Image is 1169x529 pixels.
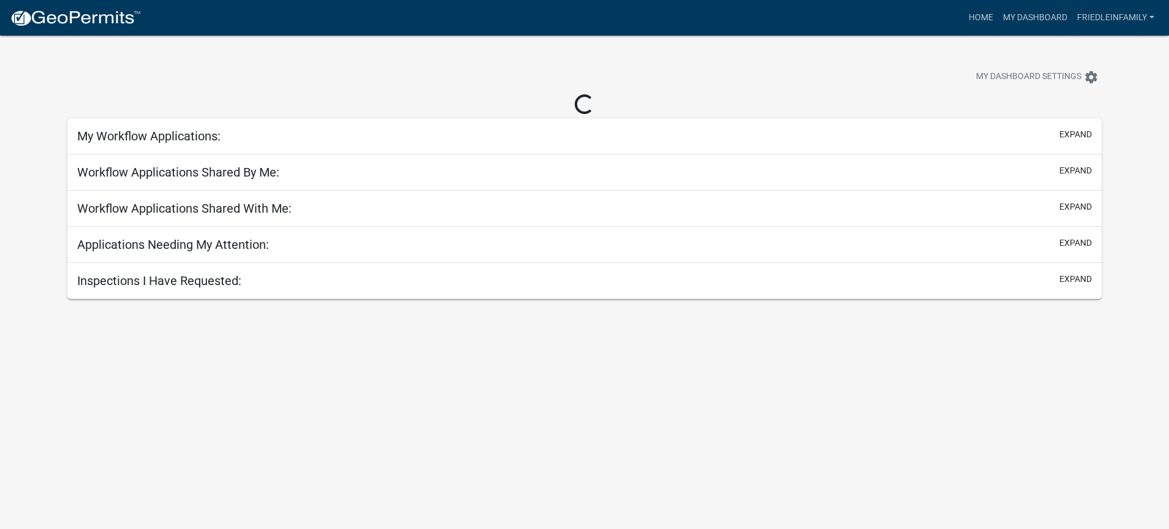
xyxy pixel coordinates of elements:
button: expand [1059,237,1092,249]
button: My Dashboard Settingssettings [966,65,1108,89]
a: My Dashboard [998,6,1072,29]
button: expand [1059,273,1092,286]
h5: Applications Needing My Attention: [77,237,269,252]
button: expand [1059,128,1092,141]
button: expand [1059,200,1092,213]
h5: Inspections I Have Requested: [77,273,241,288]
a: Home [964,6,998,29]
h5: Workflow Applications Shared With Me: [77,201,292,216]
i: settings [1084,70,1099,85]
a: friedleinfamily [1072,6,1159,29]
button: expand [1059,164,1092,177]
span: My Dashboard Settings [976,70,1081,85]
h5: Workflow Applications Shared By Me: [77,165,279,180]
h5: My Workflow Applications: [77,129,221,143]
